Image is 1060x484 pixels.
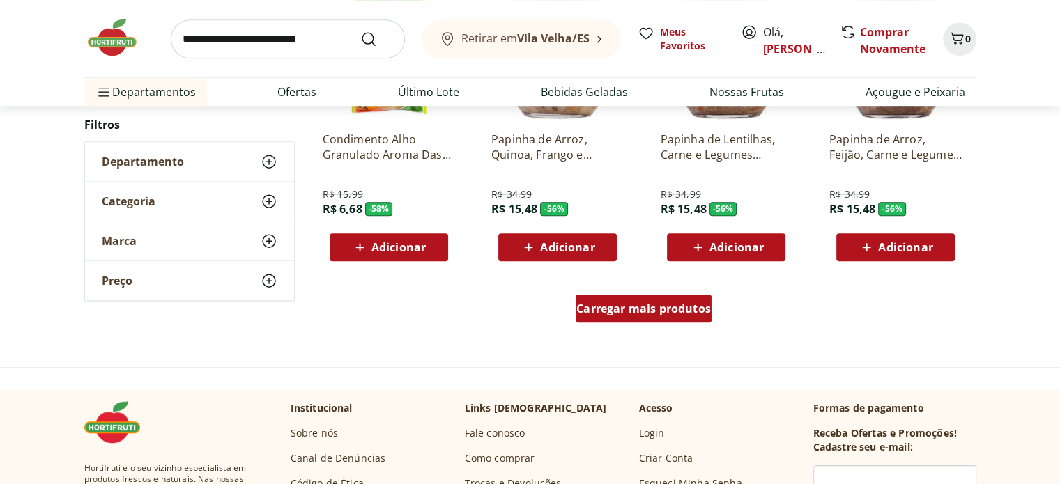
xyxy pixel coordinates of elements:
span: Adicionar [540,242,594,253]
button: Retirar emVila Velha/ES [422,19,621,58]
a: Bebidas Geladas [541,84,628,100]
a: Ofertas [277,84,316,100]
span: R$ 6,68 [323,201,362,217]
span: - 56 % [540,202,568,216]
button: Marca [85,222,294,261]
h3: Cadastre seu e-mail: [813,440,913,454]
span: - 58 % [365,202,393,216]
p: Acesso [639,401,673,415]
span: Adicionar [371,242,426,253]
button: Adicionar [836,233,955,261]
span: Departamentos [95,75,196,109]
a: Criar Conta [639,451,693,465]
button: Carrinho [943,22,976,56]
img: Hortifruti [84,17,154,58]
a: Papinha de Arroz, Quinoa, Frango e Legumes Orgânica Papapa 180g [491,132,624,162]
button: Categoria [85,182,294,221]
span: R$ 34,99 [660,187,700,201]
input: search [171,19,405,58]
button: Adicionar [330,233,448,261]
p: Institucional [291,401,353,415]
a: Papinha de Arroz, Feijão, Carne e Legumes Orgânica Papapa 180g [829,132,962,162]
a: Fale conosco [465,426,525,440]
span: Retirar em [461,32,590,45]
span: - 56 % [878,202,906,216]
b: Vila Velha/ES [517,31,590,46]
span: R$ 15,48 [491,201,537,217]
span: Categoria [102,195,155,209]
span: Meus Favoritos [660,25,724,53]
p: Formas de pagamento [813,401,976,415]
h3: Receba Ofertas e Promoções! [813,426,957,440]
span: R$ 34,99 [491,187,532,201]
a: Condimento Alho Granulado Aroma Das Ervas 80G [323,132,455,162]
span: Olá, [763,24,825,57]
a: [PERSON_NAME] [763,41,854,56]
span: R$ 34,99 [829,187,870,201]
a: Meus Favoritos [638,25,724,53]
a: Sobre nós [291,426,338,440]
button: Departamento [85,143,294,182]
span: Adicionar [709,242,764,253]
a: Canal de Denúncias [291,451,386,465]
button: Preço [85,262,294,301]
a: Açougue e Peixaria [866,84,965,100]
span: Marca [102,235,137,249]
span: Carregar mais produtos [576,303,711,314]
a: Papinha de Lentilhas, Carne e Legumes Orgânica Papapa 180g [660,132,792,162]
span: 0 [965,32,971,45]
span: - 56 % [709,202,737,216]
span: Preço [102,274,132,288]
a: Login [639,426,665,440]
a: Último Lote [398,84,459,100]
p: Links [DEMOGRAPHIC_DATA] [465,401,607,415]
a: Carregar mais produtos [576,295,712,328]
span: R$ 15,48 [829,201,875,217]
button: Adicionar [667,233,785,261]
button: Submit Search [360,31,394,47]
a: Nossas Frutas [709,84,784,100]
span: Departamento [102,155,184,169]
button: Menu [95,75,112,109]
span: Adicionar [878,242,932,253]
a: Como comprar [465,451,535,465]
span: R$ 15,48 [660,201,706,217]
a: Comprar Novamente [860,24,925,56]
button: Adicionar [498,233,617,261]
img: Hortifruti [84,401,154,443]
h2: Filtros [84,111,295,139]
span: R$ 15,99 [323,187,363,201]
